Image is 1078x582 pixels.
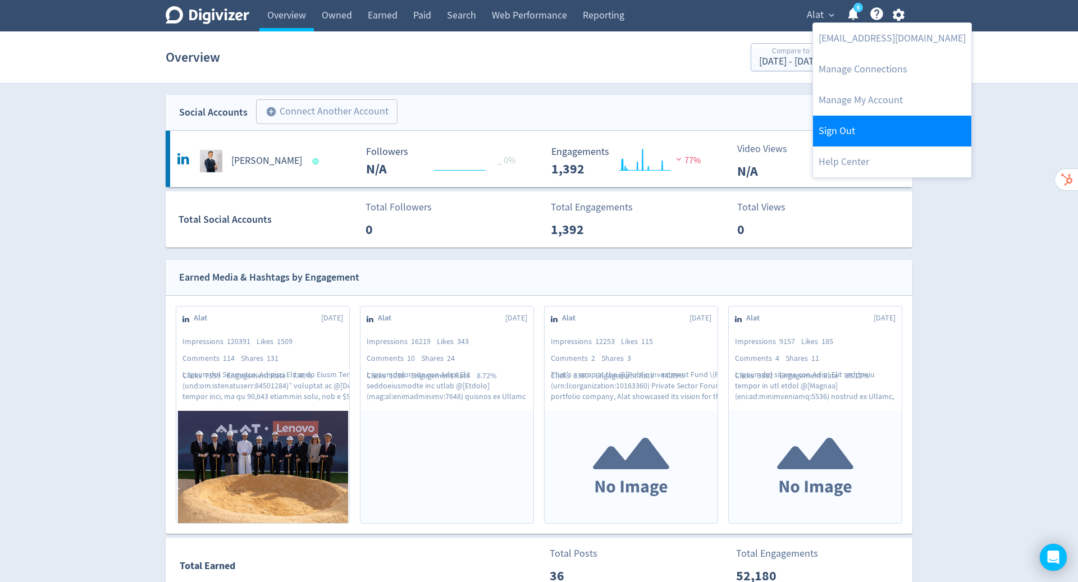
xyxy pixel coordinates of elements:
[1040,544,1067,571] div: Open Intercom Messenger
[813,85,971,116] a: Manage My Account
[813,54,971,85] a: Manage Connections
[813,23,971,54] a: [EMAIL_ADDRESS][DOMAIN_NAME]
[813,116,971,146] a: Log out
[813,146,971,177] a: Help Center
